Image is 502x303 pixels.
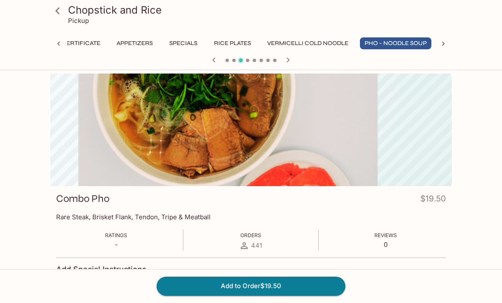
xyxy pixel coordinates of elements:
button: Specials [164,37,203,49]
div: Combo Pho [50,74,452,186]
h4: Add Special Instructions [56,265,446,274]
p: 0 [374,241,397,249]
p: Pickup [68,17,89,25]
span: 441 [251,241,262,249]
h3: Chopstick and Rice [68,3,448,17]
span: Orders [240,232,261,238]
span: Reviews [374,232,397,238]
button: Rice Plates [209,37,256,49]
h3: Combo Pho [56,192,109,205]
span: Ratings [105,232,127,238]
p: Rare Steak, Brisket Flank, Tendon, Tripe & Meatball [56,213,446,221]
p: - [105,241,127,249]
button: Gift Certificate [42,37,105,49]
button: Add to Order$19.50 [157,277,345,295]
button: Pho - Noodle Soup [360,37,431,49]
button: Vermicelli Cold Noodle [262,37,353,49]
button: Appetizers [112,37,157,49]
h4: $19.50 [420,192,446,209]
